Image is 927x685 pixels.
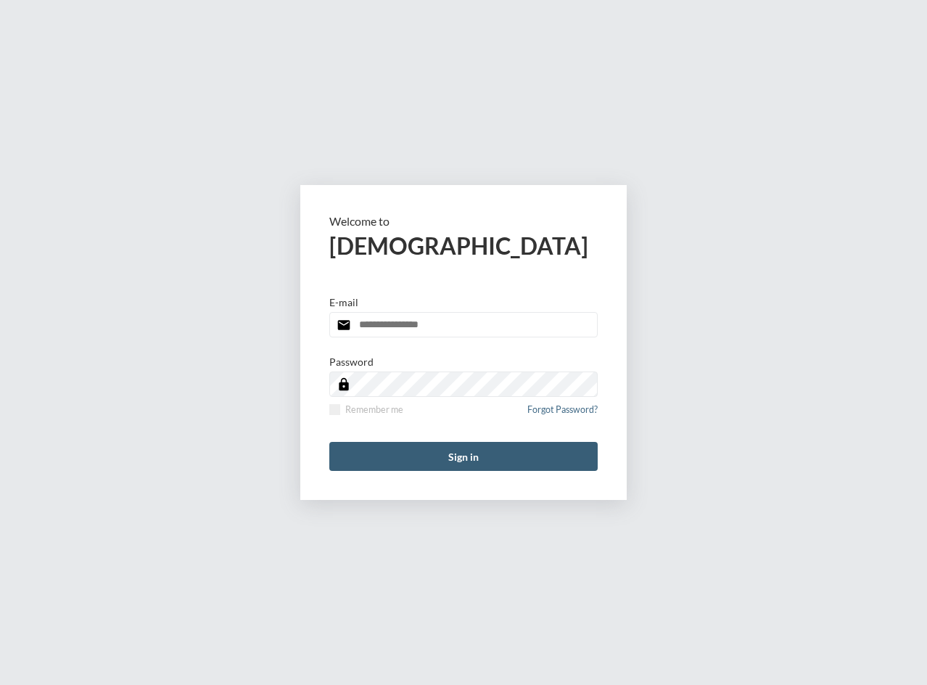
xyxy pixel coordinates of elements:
[527,404,598,424] a: Forgot Password?
[329,356,374,368] p: Password
[329,231,598,260] h2: [DEMOGRAPHIC_DATA]
[329,296,358,308] p: E-mail
[329,214,598,228] p: Welcome to
[329,442,598,471] button: Sign in
[329,404,403,415] label: Remember me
